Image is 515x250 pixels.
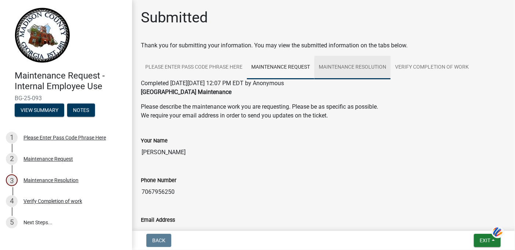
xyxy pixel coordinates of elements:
[141,102,506,120] p: Please describe the maintenance work you are requesting. Please be as specific as possible. We re...
[6,195,18,207] div: 4
[15,95,117,102] span: BG-25-093
[141,178,176,183] label: Phone Number
[474,234,501,247] button: Exit
[141,88,231,95] strong: [GEOGRAPHIC_DATA] Maintenance
[6,153,18,165] div: 2
[15,108,64,113] wm-modal-confirm: Summary
[141,56,247,79] a: Please Enter Pass Code Phrase Here
[492,225,504,239] img: svg+xml;base64,PHN2ZyB3aWR0aD0iNDQiIGhlaWdodD0iNDQiIHZpZXdCb3g9IjAgMCA0NCA0NCIgZmlsbD0ibm9uZSIgeG...
[15,8,70,63] img: Madison County, Georgia
[314,56,391,79] a: Maintenance Resolution
[146,234,171,247] button: Back
[6,217,18,228] div: 5
[247,56,314,79] a: Maintenance Request
[6,132,18,144] div: 1
[141,138,168,144] label: Your Name
[23,135,106,140] div: Please Enter Pass Code Phrase Here
[6,174,18,186] div: 3
[141,218,175,223] label: Email Address
[67,108,95,113] wm-modal-confirm: Notes
[15,70,126,92] h4: Maintenance Request - Internal Employee Use
[141,80,284,87] span: Completed [DATE][DATE] 12:07 PM EDT by Anonymous
[152,238,165,243] span: Back
[15,104,64,117] button: View Summary
[23,178,78,183] div: Maintenance Resolution
[141,9,208,26] h1: Submitted
[23,156,73,162] div: Maintenance Request
[141,41,506,50] div: Thank you for submitting your information. You may view the submitted information on the tabs below.
[67,104,95,117] button: Notes
[391,56,473,79] a: Verify Completion of work
[480,238,490,243] span: Exit
[23,199,82,204] div: Verify Completion of work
